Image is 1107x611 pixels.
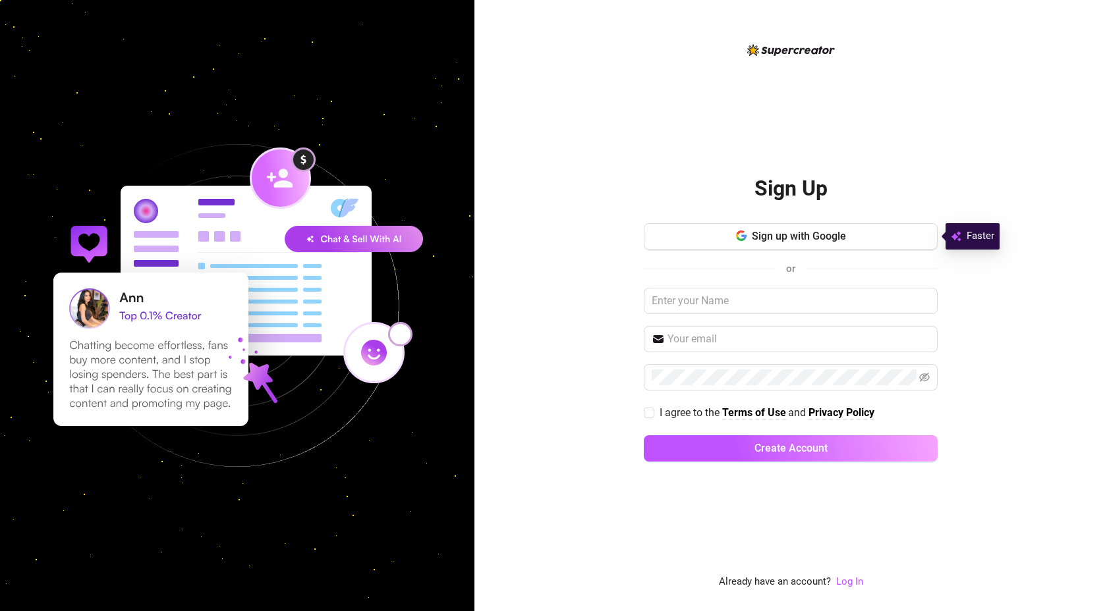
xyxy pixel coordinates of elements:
[967,228,994,244] span: Faster
[836,575,863,587] a: Log In
[722,406,786,420] a: Terms of Use
[667,331,930,347] input: Your email
[644,435,938,462] button: Create Account
[747,44,835,56] img: logo-BBDzfeDw.svg
[788,406,809,419] span: and
[9,78,465,533] img: signup-background-D0MIrEPF.svg
[644,288,938,314] input: Enter your Name
[809,406,874,419] strong: Privacy Policy
[719,574,831,590] span: Already have an account?
[722,406,786,419] strong: Terms of Use
[754,175,828,202] h2: Sign Up
[752,230,846,242] span: Sign up with Google
[919,372,930,383] span: eye-invisible
[660,406,722,419] span: I agree to the
[754,442,828,454] span: Create Account
[809,406,874,420] a: Privacy Policy
[644,223,938,250] button: Sign up with Google
[786,263,795,275] span: or
[951,228,961,244] img: svg%3e
[836,574,863,590] a: Log In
